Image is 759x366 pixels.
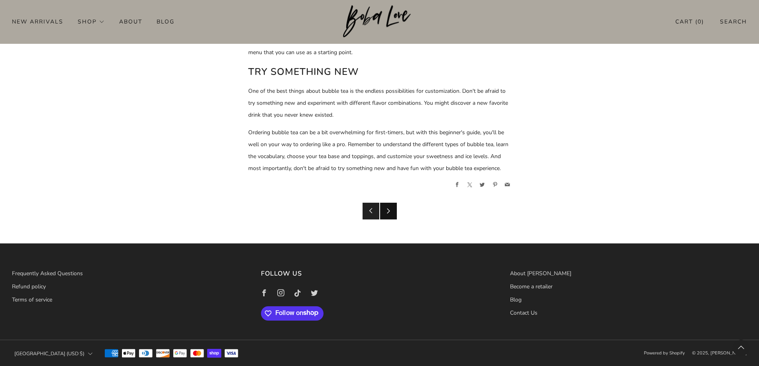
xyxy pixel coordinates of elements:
p: Ordering bubble tea can be a bit overwhelming for first-timers, but with this beginner's guide, y... [248,127,511,174]
a: Shop [78,15,105,28]
img: Boba Love [343,5,416,38]
a: About [119,15,142,28]
a: Contact Us [510,309,537,317]
a: About [PERSON_NAME] [510,270,571,277]
items-count: 0 [698,18,702,25]
back-to-top-button: Back to top [733,340,749,356]
h2: Try Something New [248,64,511,79]
a: Refund policy [12,283,46,290]
h3: Follow us [261,268,498,280]
a: Frequently Asked Questions [12,270,83,277]
a: Cart [675,15,704,28]
p: One of the best things about bubble tea is the endless possibilities for customization. Don't be ... [248,85,511,121]
a: Terms of service [12,296,52,303]
a: Blog [510,296,522,303]
a: Search [720,15,747,28]
a: Become a retailer [510,283,553,290]
a: Blog [157,15,175,28]
span: © 2025, [PERSON_NAME] [692,350,747,356]
a: Powered by Shopify [644,350,685,356]
button: [GEOGRAPHIC_DATA] (USD $) [12,345,95,362]
a: New Arrivals [12,15,63,28]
